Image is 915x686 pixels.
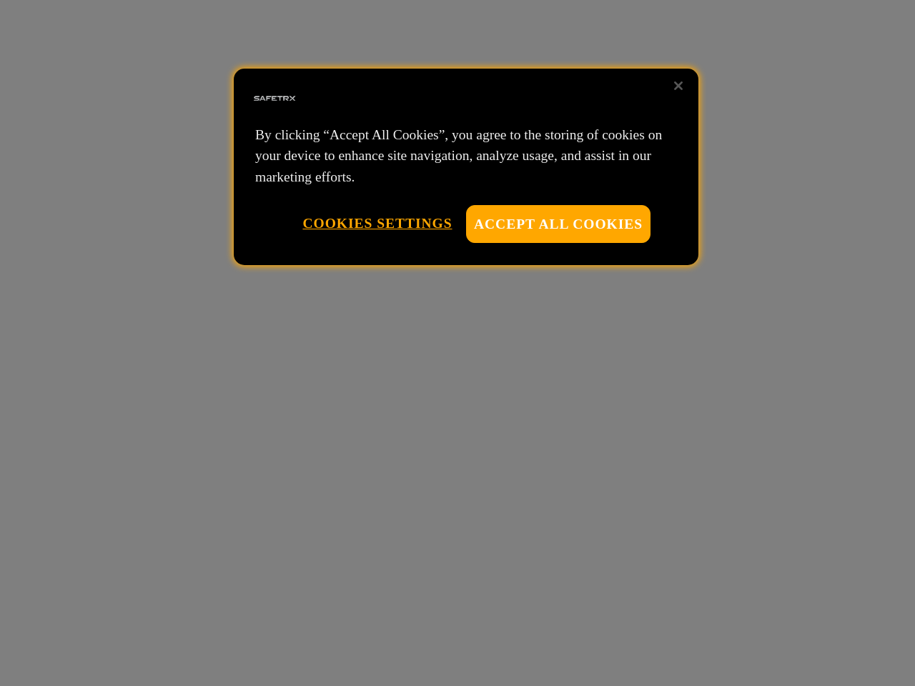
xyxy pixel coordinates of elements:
div: Privacy [234,69,698,265]
p: By clicking “Accept All Cookies”, you agree to the storing of cookies on your device to enhance s... [255,124,677,187]
img: Safe Tracks [252,76,297,121]
button: Cookies Settings [302,205,452,242]
button: Accept All Cookies [466,205,651,243]
button: Close [663,70,694,101]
